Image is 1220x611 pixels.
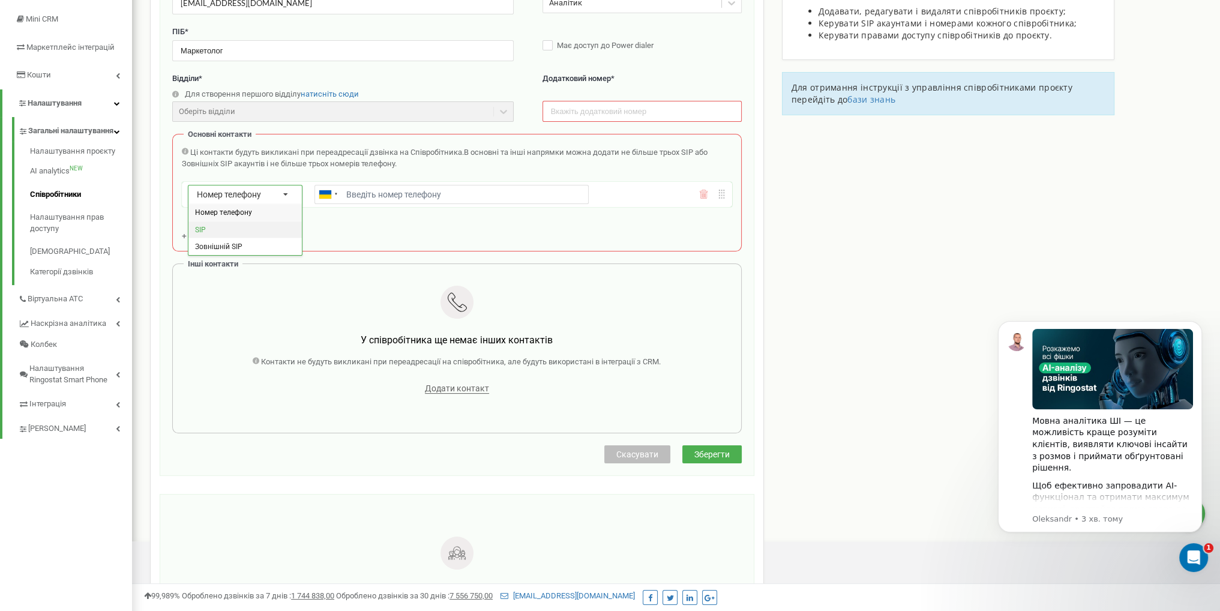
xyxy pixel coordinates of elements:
a: Віртуальна АТС [18,285,132,310]
span: Для отримання інструкції з управління співробітниками проєкту перейдіть до [792,82,1072,105]
input: Введіть номер телефону [314,185,589,204]
a: Загальні налаштування [18,117,132,142]
span: Номер телефону [197,190,261,199]
a: Налаштування [2,89,132,118]
a: Наскрізна аналітика [18,310,132,334]
a: [DEMOGRAPHIC_DATA] [30,240,132,263]
span: Оброблено дзвінків за 7 днів : [182,591,334,600]
span: Контакти не будуть викликані при переадресації на співробітника, але будуть використані в інтегра... [261,357,661,366]
span: Mini CRM [26,14,58,23]
span: Ці контакти будуть викликані при переадресації дзвінка на Співробітника. [190,148,464,157]
span: Додатковий номер [542,74,611,83]
a: Колбек [18,334,132,355]
span: Має доступ до Power dialer [557,41,654,50]
span: 1 [1204,543,1213,553]
span: Оброблено дзвінків за 30 днів : [336,591,493,600]
a: Інтеграція [18,390,132,415]
span: Наскрізна аналітика [31,318,106,330]
span: Відділи [172,74,199,83]
button: Скасувати [604,445,670,463]
span: Для створення першого відділу [185,89,301,98]
span: Маркетплейс інтеграцій [26,43,115,52]
span: ПІБ [172,27,185,36]
a: Категорії дзвінків [30,263,132,278]
span: Номер телефону [195,208,252,216]
span: Скасувати [616,450,658,459]
span: Кошти [27,70,51,79]
span: Додавати, редагувати і видаляти співробітників проєкту; [819,5,1066,17]
span: Зберегти [694,450,730,459]
span: [PERSON_NAME] [28,423,86,435]
iframe: Intercom live chat [1179,543,1208,572]
span: 99,989% [144,591,180,600]
a: Налаштування прав доступу [30,206,132,240]
span: Інші контакти [188,259,238,268]
span: Загальні налаштування [28,125,113,137]
a: Налаштування проєкту [30,146,132,160]
span: Віртуальна АТС [28,293,83,305]
span: Основні контакти [188,130,251,139]
a: [PERSON_NAME] [18,415,132,439]
span: Додати контакт [425,384,489,394]
span: SIP [195,225,206,233]
a: натисніть сюди [301,89,359,98]
a: Співробітники [30,183,132,206]
span: Інтеграція [29,399,66,410]
button: Зберегти [682,445,742,463]
span: Колбек [31,339,57,351]
u: 1 744 838,00 [291,591,334,600]
span: Керувати правами доступу співробітників до проєкту. [819,29,1052,41]
u: 7 556 750,00 [449,591,493,600]
span: У співробітника ще немає інших контактів [361,334,553,346]
span: + Додати контакт [182,231,253,241]
input: Вкажіть додатковий номер [542,101,742,122]
a: бази знань [847,94,895,105]
div: Ukraine (Україна): +380 [315,185,343,203]
span: Керувати SIP акаунтами і номерами кожного співробітника; [819,17,1077,29]
iframe: Intercom notifications повідомлення [980,303,1220,579]
span: Налаштування [28,98,82,107]
input: Введіть ПІБ [172,40,514,61]
a: [EMAIL_ADDRESS][DOMAIN_NAME] [500,591,635,600]
span: Зовнішній SIP [195,242,242,251]
a: AI analyticsNEW [30,160,132,183]
a: Налаштування Ringostat Smart Phone [18,355,132,390]
span: Налаштування Ringostat Smart Phone [29,363,116,385]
